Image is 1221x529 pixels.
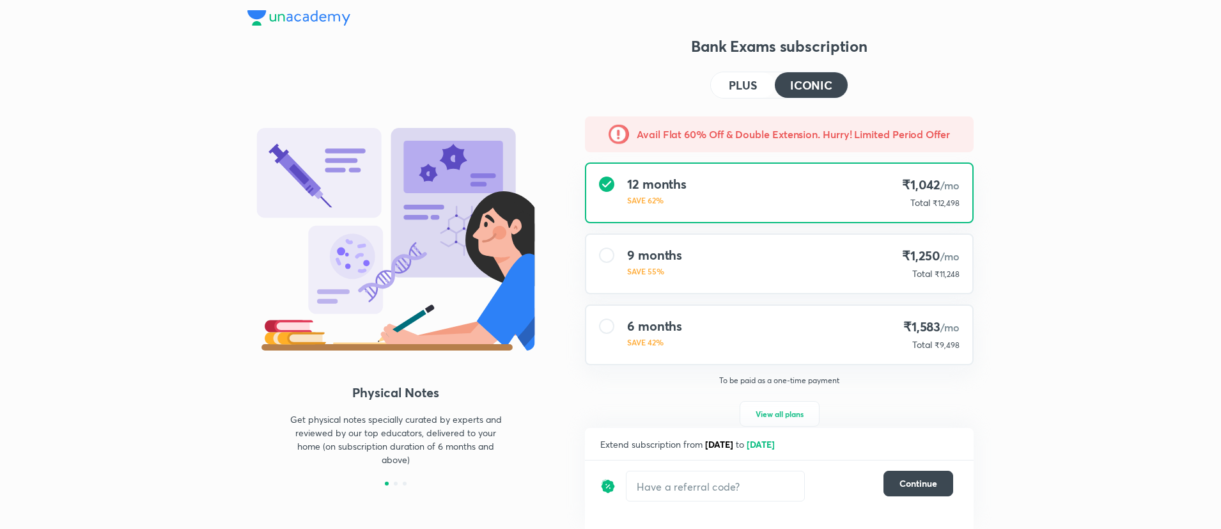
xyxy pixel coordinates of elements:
[711,72,775,98] button: PLUS
[637,127,950,142] h5: Avail Flat 60% Off & Double Extension. Hurry! Limited Period Offer
[912,338,932,351] p: Total
[883,471,953,496] button: Continue
[626,471,804,501] input: Have a referral code?
[902,248,960,265] h4: ₹1,250
[740,401,820,427] button: View all plans
[747,438,775,450] span: [DATE]
[247,383,544,402] h4: Physical Notes
[627,265,682,277] p: SAVE 55%
[912,267,932,280] p: Total
[705,438,733,450] span: [DATE]
[903,319,960,336] h4: ₹1,583
[940,178,960,192] span: /mo
[756,407,804,420] span: View all plans
[775,72,848,98] button: ICONIC
[627,336,682,348] p: SAVE 42%
[902,177,960,194] h4: ₹1,042
[933,198,960,208] span: ₹12,498
[627,248,682,263] h4: 9 months
[790,79,832,91] h4: ICONIC
[609,124,629,145] img: -
[247,10,350,26] img: Company Logo
[627,319,682,334] h4: 6 months
[585,36,974,56] h3: Bank Exams subscription
[935,269,960,279] span: ₹11,248
[600,438,777,450] span: Extend subscription from to
[935,340,960,350] span: ₹9,498
[284,413,507,466] p: Get physical notes specially curated by experts and reviewed by our top educators, delivered to y...
[600,471,616,501] img: discount
[940,320,960,334] span: /mo
[575,375,984,386] p: To be paid as a one-time payment
[627,194,687,206] p: SAVE 62%
[729,79,757,91] h4: PLUS
[627,177,687,192] h4: 12 months
[247,128,544,351] img: benefit_3_d9481b976b.svg
[940,249,960,263] span: /mo
[899,477,937,490] span: Continue
[910,196,930,209] p: Total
